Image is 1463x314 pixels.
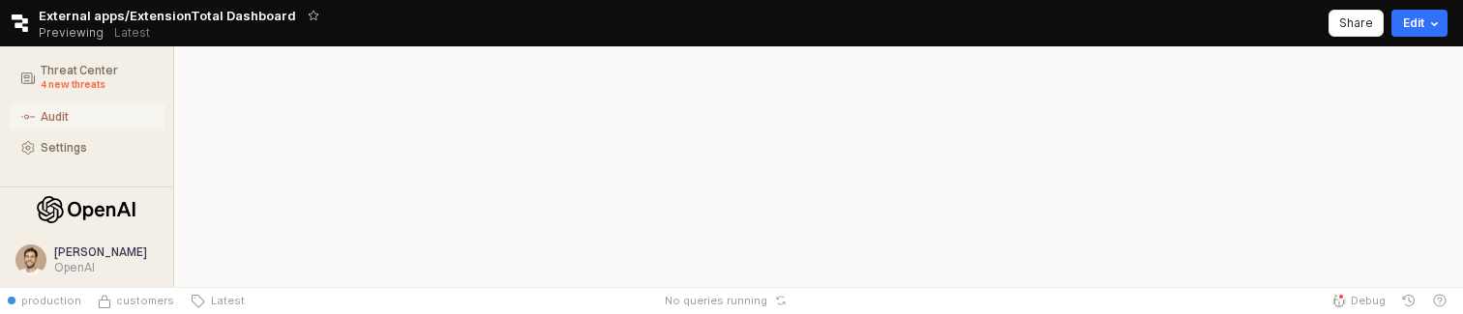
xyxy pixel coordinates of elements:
[39,23,104,43] span: Previewing
[10,134,165,161] button: Settings
[1393,287,1424,314] button: History
[1391,10,1448,37] button: Edit
[104,19,161,46] button: Releases and History
[174,46,1463,287] main: App Body
[21,293,81,308] span: production
[116,293,174,308] span: customers
[10,57,165,100] button: Threat Center
[41,64,154,93] div: Threat Center
[39,19,161,46] div: Previewing Latest
[182,287,253,314] button: Latest
[1339,15,1373,31] p: Share
[665,293,767,308] span: No queries running
[114,25,150,41] p: Latest
[54,260,147,275] div: OpenAI
[771,295,791,306] button: Reset app state
[54,244,147,259] span: [PERSON_NAME]
[41,141,154,155] div: Settings
[1324,287,1393,314] button: Debug
[39,6,296,25] span: External apps/ExtensionTotal Dashboard
[1351,293,1386,308] span: Debug
[41,77,154,93] div: 4 new threats
[41,110,154,124] div: Audit
[1329,10,1384,37] button: Share app
[1424,287,1455,314] button: Help
[89,287,182,314] button: Source Control
[174,46,1463,287] iframe: DashboardPage
[205,293,245,308] span: Latest
[304,6,323,25] button: Add app to favorites
[10,103,165,130] button: Audit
